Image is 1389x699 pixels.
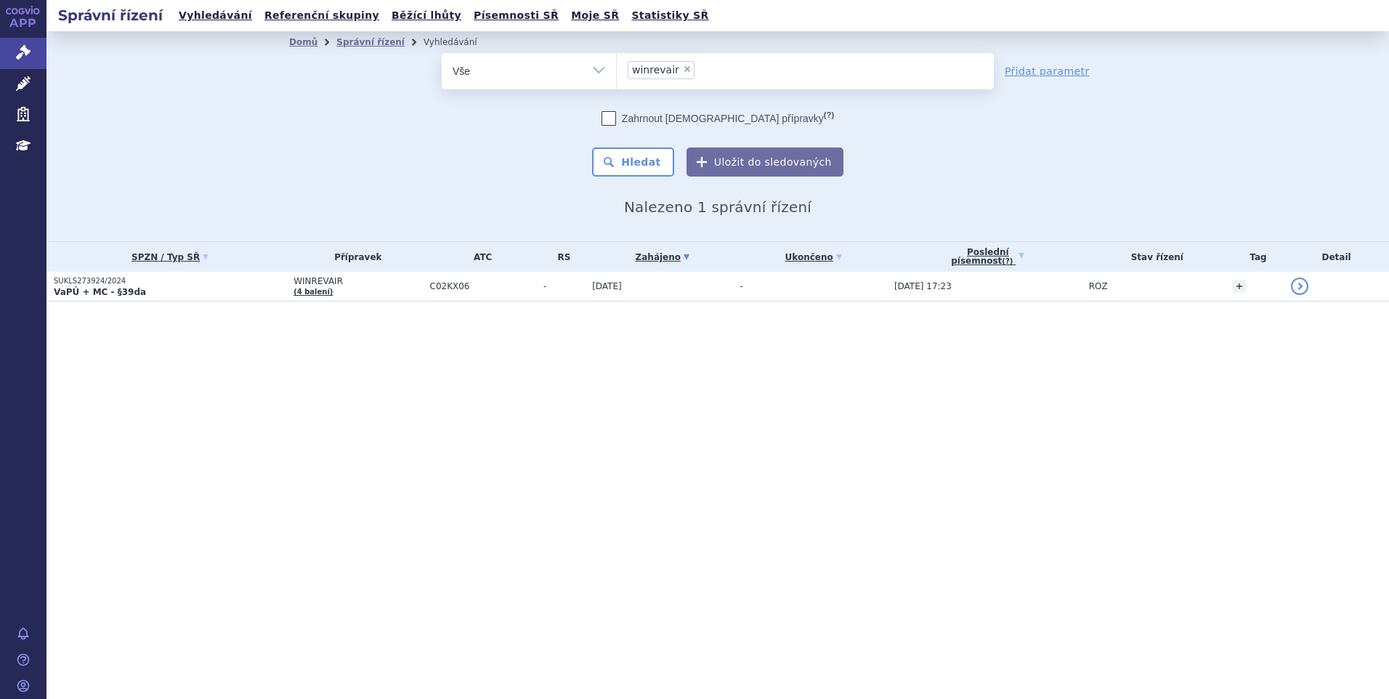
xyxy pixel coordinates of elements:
[1005,64,1090,78] a: Přidat parametr
[536,242,585,272] th: RS
[592,148,674,177] button: Hledat
[54,287,146,297] strong: VaPÚ + MC - §39da
[54,247,286,267] a: SPZN / Typ SŘ
[740,281,742,291] span: -
[424,31,496,53] li: Vyhledávání
[699,60,707,78] input: winrevair
[1002,257,1013,266] abbr: (?)
[602,111,834,126] label: Zahrnout [DEMOGRAPHIC_DATA] přípravky
[624,198,811,216] span: Nalezeno 1 správní řízení
[543,281,585,291] span: -
[1291,278,1308,295] a: detail
[567,6,623,25] a: Moje SŘ
[174,6,256,25] a: Vyhledávání
[336,37,405,47] a: Správní řízení
[46,5,174,25] h2: Správní řízení
[293,276,422,286] span: WINREVAIR
[293,288,333,296] a: (4 balení)
[430,281,537,291] span: C02KX06
[1089,281,1108,291] span: ROZ
[289,37,317,47] a: Domů
[740,247,886,267] a: Ukončeno
[1226,242,1284,272] th: Tag
[592,247,732,267] a: Zahájeno
[423,242,537,272] th: ATC
[687,148,843,177] button: Uložit do sledovaných
[592,281,622,291] span: [DATE]
[894,242,1082,272] a: Poslednípísemnost(?)
[387,6,466,25] a: Běžící lhůty
[1284,242,1389,272] th: Detail
[824,110,834,120] abbr: (?)
[286,242,422,272] th: Přípravek
[1233,280,1246,293] a: +
[683,65,692,73] span: ×
[894,281,952,291] span: [DATE] 17:23
[627,6,713,25] a: Statistiky SŘ
[1082,242,1226,272] th: Stav řízení
[260,6,384,25] a: Referenční skupiny
[632,65,679,75] span: winrevair
[54,276,286,286] p: SUKLS273924/2024
[469,6,563,25] a: Písemnosti SŘ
